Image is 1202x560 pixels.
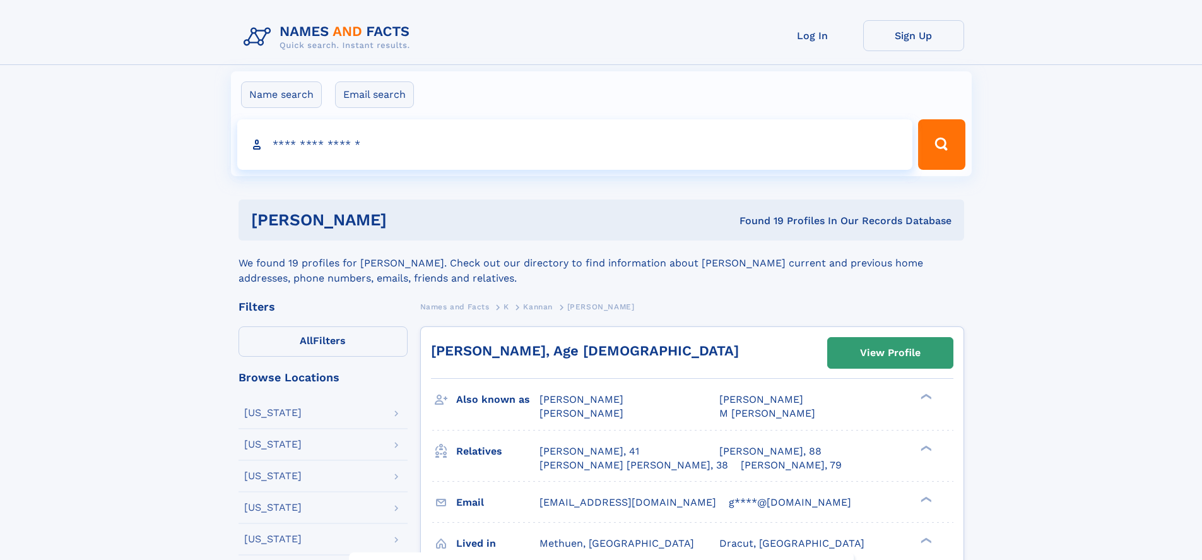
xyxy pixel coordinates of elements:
span: [PERSON_NAME] [719,393,803,405]
div: [US_STATE] [244,534,302,544]
span: K [504,302,509,311]
img: Logo Names and Facts [239,20,420,54]
a: [PERSON_NAME], 41 [539,444,639,458]
span: [PERSON_NAME] [539,393,623,405]
div: [US_STATE] [244,471,302,481]
div: ❯ [917,536,933,544]
a: [PERSON_NAME], Age [DEMOGRAPHIC_DATA] [431,343,739,359]
div: [US_STATE] [244,408,302,418]
h3: Email [456,492,539,513]
div: We found 19 profiles for [PERSON_NAME]. Check out our directory to find information about [PERSON... [239,241,964,286]
a: Log In [762,20,863,51]
div: ❯ [917,495,933,503]
span: [EMAIL_ADDRESS][DOMAIN_NAME] [539,496,716,508]
a: Sign Up [863,20,964,51]
h3: Relatives [456,441,539,462]
div: [US_STATE] [244,439,302,450]
h1: [PERSON_NAME] [251,212,563,228]
button: Search Button [918,119,965,170]
div: [US_STATE] [244,503,302,513]
a: [PERSON_NAME], 88 [719,444,822,458]
div: ❯ [917,444,933,452]
span: All [300,335,313,347]
div: View Profile [860,338,921,367]
div: Browse Locations [239,372,408,383]
span: Methuen, [GEOGRAPHIC_DATA] [539,537,694,549]
div: Filters [239,301,408,313]
span: M [PERSON_NAME] [719,407,815,419]
div: ❯ [917,393,933,401]
a: K [504,299,509,314]
label: Email search [335,81,414,108]
span: Kannan [523,302,553,311]
a: Kannan [523,299,553,314]
span: [PERSON_NAME] [539,407,623,419]
a: View Profile [828,338,953,368]
a: Names and Facts [420,299,490,314]
a: [PERSON_NAME], 79 [741,458,842,472]
span: [PERSON_NAME] [567,302,635,311]
span: Dracut, [GEOGRAPHIC_DATA] [719,537,864,549]
h3: Lived in [456,533,539,554]
h3: Also known as [456,389,539,410]
div: Found 19 Profiles In Our Records Database [563,214,952,228]
label: Filters [239,326,408,357]
input: search input [237,119,913,170]
label: Name search [241,81,322,108]
a: [PERSON_NAME] [PERSON_NAME], 38 [539,458,728,472]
